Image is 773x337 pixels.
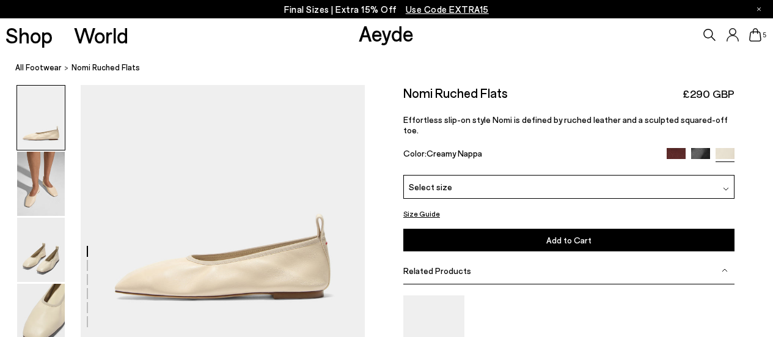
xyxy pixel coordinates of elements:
[427,148,482,158] span: Creamy Nappa
[749,28,761,42] a: 5
[17,152,65,216] img: Nomi Ruched Flats - Image 2
[403,206,440,221] button: Size Guide
[722,267,728,273] img: svg%3E
[15,61,62,74] a: All Footwear
[723,186,729,192] img: svg%3E
[403,114,735,135] p: Effortless slip-on style Nomi is defined by ruched leather and a sculpted squared-off toe.
[284,2,489,17] p: Final Sizes | Extra 15% Off
[403,229,735,251] button: Add to Cart
[403,85,508,100] h2: Nomi Ruched Flats
[546,235,592,245] span: Add to Cart
[71,61,140,74] span: Nomi Ruched Flats
[15,51,773,85] nav: breadcrumb
[403,148,656,162] div: Color:
[406,4,489,15] span: Navigate to /collections/ss25-final-sizes
[761,32,768,39] span: 5
[409,180,452,193] span: Select size
[683,86,735,102] span: £290 GBP
[403,265,471,276] span: Related Products
[74,24,128,46] a: World
[5,24,53,46] a: Shop
[359,20,414,46] a: Aeyde
[17,218,65,282] img: Nomi Ruched Flats - Image 3
[17,86,65,150] img: Nomi Ruched Flats - Image 1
